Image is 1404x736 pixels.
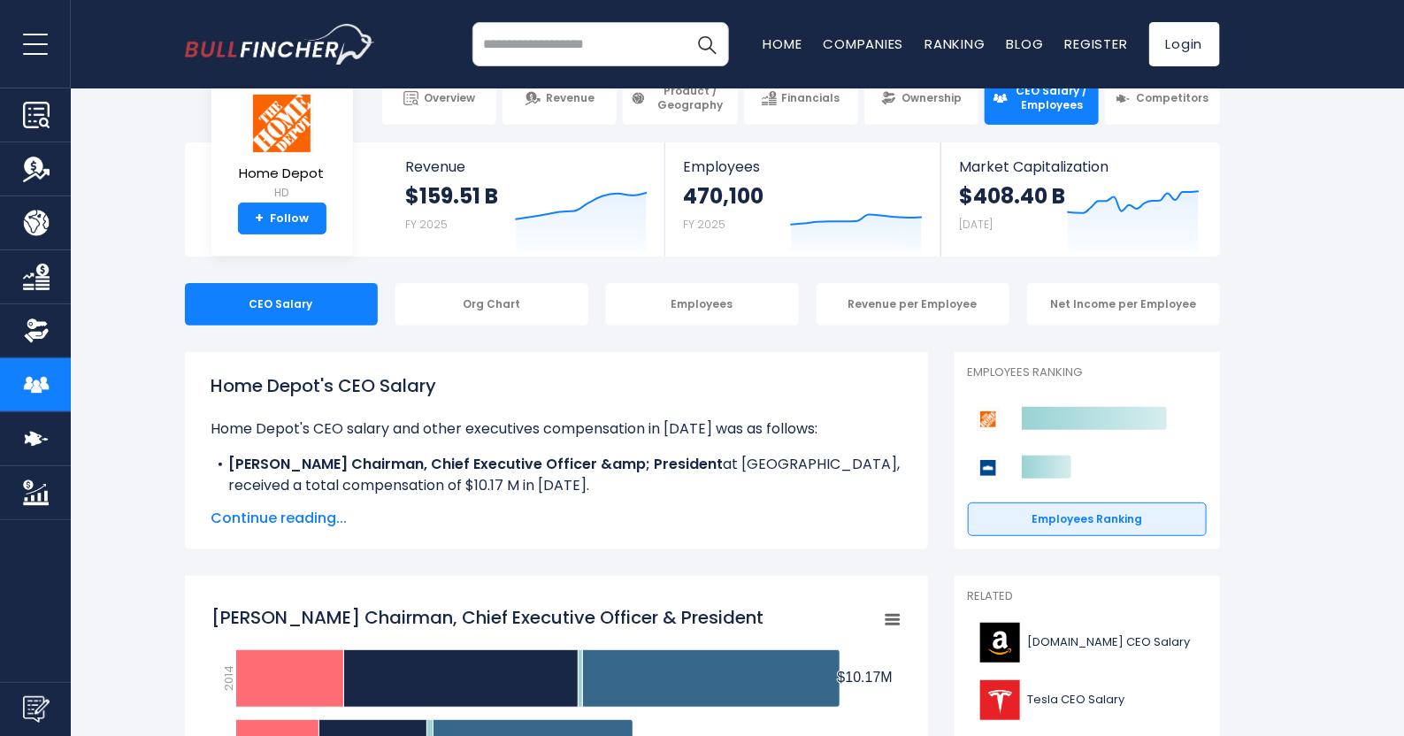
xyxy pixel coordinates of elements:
tspan: $10.17M [837,670,892,685]
small: FY 2025 [683,217,725,232]
tspan: [PERSON_NAME] Chairman, Chief Executive Officer & President [211,605,763,630]
span: [DOMAIN_NAME] CEO Salary [1028,635,1191,650]
span: Overview [424,91,475,105]
span: CEO Salary / Employees [1013,84,1091,111]
a: +Follow [238,203,326,234]
small: [DATE] [959,217,993,232]
a: [DOMAIN_NAME] CEO Salary [968,618,1207,667]
a: Market Capitalization $408.40 B [DATE] [941,142,1217,257]
span: Revenue [546,91,595,105]
span: Continue reading... [211,508,901,529]
div: Net Income per Employee [1027,283,1220,326]
h1: Home Depot's CEO Salary [211,372,901,399]
a: Employees 470,100 FY 2025 [665,142,940,257]
div: Employees [606,283,799,326]
button: Search [685,22,729,66]
span: Ownership [901,91,962,105]
a: Register [1065,34,1128,53]
a: Competitors [1105,72,1219,125]
small: FY 2025 [406,217,449,232]
img: AMZN logo [978,623,1023,663]
p: Employees Ranking [968,365,1207,380]
span: Tesla CEO Salary [1028,693,1125,708]
div: Org Chart [395,283,588,326]
li: at [GEOGRAPHIC_DATA], received a total compensation of $10.17 M in [DATE]. [211,454,901,496]
img: Ownership [23,318,50,344]
a: Ownership [864,72,978,125]
a: Ranking [925,34,986,53]
b: [PERSON_NAME] Chairman, Chief Executive Officer &amp; President [229,454,724,474]
p: Home Depot's CEO salary and other executives compensation in [DATE] was as follows: [211,418,901,440]
img: TSLA logo [978,680,1023,720]
span: Financials [782,91,840,105]
a: Tesla CEO Salary [968,676,1207,724]
a: Home Depot HD [239,93,326,203]
img: bullfincher logo [185,24,375,65]
text: 2014 [219,666,236,692]
span: Product / Geography [651,84,729,111]
a: Blog [1007,34,1044,53]
div: CEO Salary [185,283,378,326]
span: Market Capitalization [959,158,1200,175]
strong: + [255,211,264,226]
a: Employees Ranking [968,502,1207,536]
div: Revenue per Employee [817,283,1009,326]
span: Home Depot [240,166,325,181]
a: Login [1149,22,1220,66]
a: Revenue [503,72,617,125]
small: HD [240,185,325,201]
a: Go to homepage [185,24,375,65]
a: Companies [824,34,904,53]
a: Home [763,34,802,53]
a: CEO Salary / Employees [985,72,1099,125]
a: Revenue $159.51 B FY 2025 [388,142,665,257]
a: Financials [744,72,858,125]
strong: $159.51 B [406,182,499,210]
strong: $408.40 B [959,182,1065,210]
span: Competitors [1136,91,1208,105]
span: Employees [683,158,923,175]
span: Revenue [406,158,648,175]
a: Product / Geography [623,72,737,125]
img: Home Depot competitors logo [977,408,1000,431]
strong: 470,100 [683,182,763,210]
img: Lowe's Companies competitors logo [977,456,1000,479]
p: Related [968,589,1207,604]
a: Overview [382,72,496,125]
